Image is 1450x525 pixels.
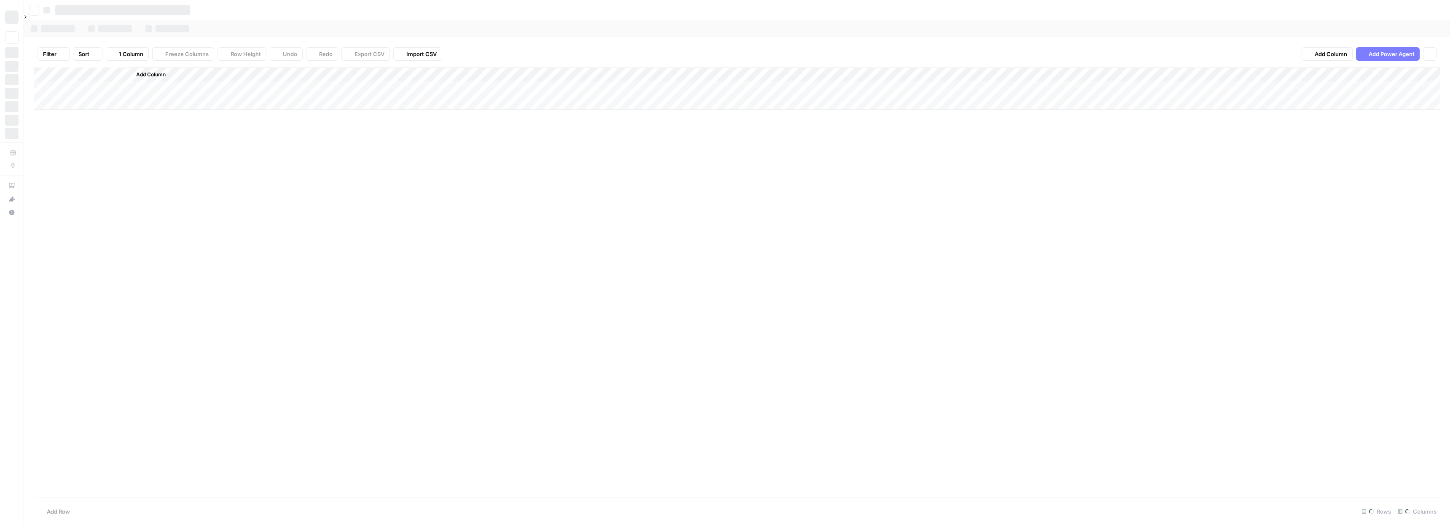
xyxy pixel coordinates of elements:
[1315,50,1347,58] span: Add Column
[217,47,266,61] button: Row Height
[5,193,18,205] div: What's new?
[306,47,338,61] button: Redo
[165,50,209,58] span: Freeze Columns
[270,47,303,61] button: Undo
[393,47,442,61] button: Import CSV
[152,47,214,61] button: Freeze Columns
[283,50,297,58] span: Undo
[1356,47,1420,61] button: Add Power Agent
[1302,47,1353,61] button: Add Column
[43,50,56,58] span: Filter
[1369,50,1415,58] span: Add Power Agent
[231,50,261,58] span: Row Height
[406,50,437,58] span: Import CSV
[73,47,102,61] button: Sort
[125,69,169,80] button: Add Column
[1358,505,1394,518] div: Rows
[5,192,19,206] button: What's new?
[119,50,143,58] span: 1 Column
[34,505,75,518] button: Add Row
[354,50,384,58] span: Export CSV
[319,50,333,58] span: Redo
[38,47,70,61] button: Filter
[136,71,166,78] span: Add Column
[341,47,390,61] button: Export CSV
[78,50,89,58] span: Sort
[47,507,70,516] span: Add Row
[1394,505,1440,518] div: Columns
[5,179,19,192] a: AirOps Academy
[5,206,19,219] button: Help + Support
[106,47,149,61] button: 1 Column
